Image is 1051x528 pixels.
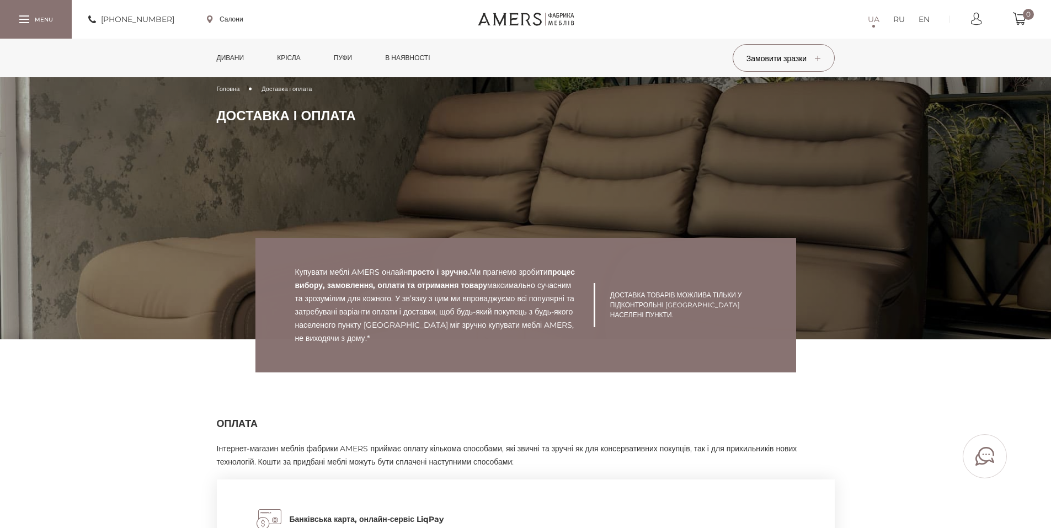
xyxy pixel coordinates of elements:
[217,85,240,93] span: Головна
[326,39,361,77] a: Пуфи
[893,13,905,26] a: RU
[88,13,174,26] a: [PHONE_NUMBER]
[919,13,930,26] a: EN
[295,265,577,345] p: Купувати меблі AMERS онлайн Ми прагнемо зробити максимально сучасним та зрозумілим для кожного. У...
[868,13,879,26] a: UA
[594,290,756,320] p: Доставка товарів можлива тільки у підконтрольні [GEOGRAPHIC_DATA] населені пункти.
[217,84,240,94] a: Головна
[269,39,308,77] a: Крісла
[1023,9,1034,20] span: 0
[209,39,253,77] a: Дивани
[733,44,835,72] button: Замовити зразки
[408,267,470,277] b: просто і зручно.
[217,108,835,124] h1: Доставка і оплата
[377,39,438,77] a: в наявності
[207,14,243,24] a: Салони
[217,442,835,468] p: Інтернет-магазин меблів фабрики AMERS приймає оплату кількома способами, які звичні та зручні як ...
[217,417,835,431] h2: Оплата
[257,513,795,526] h3: Банківська карта, онлайн-сервіс LiqPay
[746,54,820,63] span: Замовити зразки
